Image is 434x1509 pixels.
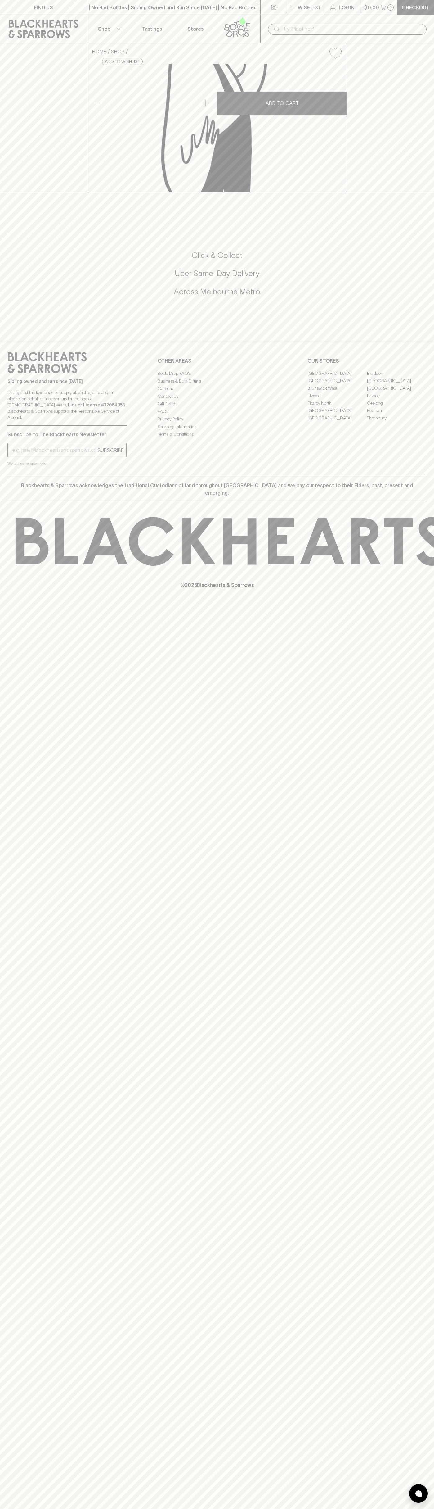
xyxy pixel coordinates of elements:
a: Fitzroy North [307,399,367,407]
a: HOME [92,49,106,54]
button: ADD TO CART [217,92,347,115]
a: SHOP [111,49,124,54]
a: Thornbury [367,414,427,422]
a: Fitzroy [367,392,427,399]
p: OTHER AREAS [158,357,277,365]
a: Tastings [130,15,174,43]
a: Geelong [367,399,427,407]
a: Business & Bulk Gifting [158,377,277,385]
p: ADD TO CART [266,99,299,107]
a: Careers [158,385,277,392]
img: bubble-icon [415,1490,422,1497]
p: Stores [187,25,204,33]
img: Tony's Chocolonely Milk Caramel Cookie 180g [87,64,347,192]
a: Braddon [367,369,427,377]
input: Try "Pinot noir" [283,24,422,34]
button: Shop [87,15,131,43]
p: OUR STORES [307,357,427,365]
button: Add to wishlist [102,58,143,65]
a: FAQ's [158,408,277,415]
strong: Liquor License #32064953 [68,402,125,407]
a: Prahran [367,407,427,414]
input: e.g. jane@blackheartsandsparrows.com.au [12,445,95,455]
a: [GEOGRAPHIC_DATA] [307,369,367,377]
a: [GEOGRAPHIC_DATA] [307,407,367,414]
a: Brunswick West [307,384,367,392]
p: FIND US [34,4,53,11]
p: Login [339,4,355,11]
p: Blackhearts & Sparrows acknowledges the traditional Custodians of land throughout [GEOGRAPHIC_DAT... [12,482,422,496]
p: Checkout [402,4,430,11]
a: [GEOGRAPHIC_DATA] [367,384,427,392]
a: [GEOGRAPHIC_DATA] [307,414,367,422]
p: Subscribe to The Blackhearts Newsletter [7,431,127,438]
a: Shipping Information [158,423,277,430]
h5: Click & Collect [7,250,427,261]
button: SUBSCRIBE [95,443,126,457]
p: $0.00 [364,4,379,11]
a: Privacy Policy [158,415,277,423]
a: [GEOGRAPHIC_DATA] [367,377,427,384]
p: Wishlist [298,4,321,11]
p: Tastings [142,25,162,33]
p: Shop [98,25,110,33]
a: Terms & Conditions [158,431,277,438]
a: Stores [174,15,217,43]
a: Elwood [307,392,367,399]
p: We will never spam you [7,460,127,467]
div: Call to action block [7,225,427,329]
p: It is against the law to sell or supply alcohol to, or to obtain alcohol on behalf of a person un... [7,389,127,420]
button: Add to wishlist [327,45,344,61]
h5: Uber Same-Day Delivery [7,268,427,279]
p: SUBSCRIBE [98,446,124,454]
a: Gift Cards [158,400,277,408]
a: [GEOGRAPHIC_DATA] [307,377,367,384]
p: 0 [389,6,392,9]
h5: Across Melbourne Metro [7,287,427,297]
a: Contact Us [158,392,277,400]
p: Sibling owned and run since [DATE] [7,378,127,384]
a: Bottle Drop FAQ's [158,370,277,377]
